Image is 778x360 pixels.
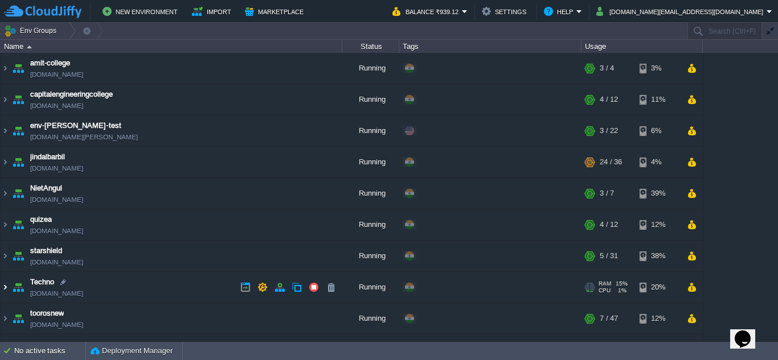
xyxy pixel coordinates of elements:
[30,131,138,143] a: [DOMAIN_NAME][PERSON_NAME]
[10,53,26,84] img: AMDAwAAAACH5BAEAAAAALAAAAAABAAEAAAICRAEAOw==
[30,214,52,225] a: quizea
[91,345,173,357] button: Deployment Manager
[392,5,462,18] button: Balance ₹939.12
[4,5,81,19] img: CloudJiffy
[582,40,702,53] div: Usage
[600,53,614,84] div: 3 / 4
[1,303,10,334] img: AMDAwAAAACH5BAEAAAAALAAAAAABAAEAAAICRAEAOw==
[342,53,399,84] div: Running
[245,5,307,18] button: Marketplace
[1,115,10,146] img: AMDAwAAAACH5BAEAAAAALAAAAAABAAEAAAICRAEAOw==
[342,178,399,209] div: Running
[30,256,83,268] a: [DOMAIN_NAME]
[342,303,399,334] div: Running
[1,147,10,177] img: AMDAwAAAACH5BAEAAAAALAAAAAABAAEAAAICRAEAOw==
[342,115,399,146] div: Running
[615,287,627,294] span: 1%
[30,183,62,194] a: NietAngul
[599,280,611,287] span: RAM
[30,319,83,330] a: [DOMAIN_NAME]
[599,287,611,294] span: CPU
[640,178,677,209] div: 39%
[730,315,767,349] iframe: chat widget
[10,84,26,115] img: AMDAwAAAACH5BAEAAAAALAAAAAABAAEAAAICRAEAOw==
[640,209,677,240] div: 12%
[600,241,618,271] div: 5 / 31
[600,115,618,146] div: 3 / 22
[640,272,677,303] div: 20%
[14,342,85,360] div: No active tasks
[10,272,26,303] img: AMDAwAAAACH5BAEAAAAALAAAAAABAAEAAAICRAEAOw==
[10,147,26,177] img: AMDAwAAAACH5BAEAAAAALAAAAAABAAEAAAICRAEAOw==
[192,5,235,18] button: Import
[10,178,26,209] img: AMDAwAAAACH5BAEAAAAALAAAAAABAAEAAAICRAEAOw==
[30,245,62,256] a: starshield
[640,147,677,177] div: 4%
[343,40,399,53] div: Status
[30,57,70,69] a: amit-college
[30,339,64,350] a: yppschool
[600,147,622,177] div: 24 / 36
[1,53,10,84] img: AMDAwAAAACH5BAEAAAAALAAAAAABAAEAAAICRAEAOw==
[30,163,83,174] a: [DOMAIN_NAME]
[10,241,26,271] img: AMDAwAAAACH5BAEAAAAALAAAAAABAAEAAAICRAEAOw==
[600,84,618,115] div: 4 / 12
[30,308,64,319] a: toorosnew
[616,280,628,287] span: 15%
[640,53,677,84] div: 3%
[10,209,26,240] img: AMDAwAAAACH5BAEAAAAALAAAAAABAAEAAAICRAEAOw==
[30,194,83,205] a: [DOMAIN_NAME]
[600,209,618,240] div: 4 / 12
[1,272,10,303] img: AMDAwAAAACH5BAEAAAAALAAAAAABAAEAAAICRAEAOw==
[640,115,677,146] div: 6%
[30,225,83,237] a: [DOMAIN_NAME]
[30,288,83,299] a: [DOMAIN_NAME]
[1,209,10,240] img: AMDAwAAAACH5BAEAAAAALAAAAAABAAEAAAICRAEAOw==
[342,241,399,271] div: Running
[600,303,618,334] div: 7 / 47
[30,276,54,288] a: Techno
[600,178,614,209] div: 3 / 7
[1,84,10,115] img: AMDAwAAAACH5BAEAAAAALAAAAAABAAEAAAICRAEAOw==
[640,241,677,271] div: 38%
[10,115,26,146] img: AMDAwAAAACH5BAEAAAAALAAAAAABAAEAAAICRAEAOw==
[1,178,10,209] img: AMDAwAAAACH5BAEAAAAALAAAAAABAAEAAAICRAEAOw==
[30,100,83,111] a: [DOMAIN_NAME]
[544,5,576,18] button: Help
[103,5,181,18] button: New Environment
[640,303,677,334] div: 12%
[342,84,399,115] div: Running
[30,69,83,80] a: [DOMAIN_NAME]
[596,5,767,18] button: [DOMAIN_NAME][EMAIL_ADDRESS][DOMAIN_NAME]
[640,84,677,115] div: 11%
[27,45,32,48] img: AMDAwAAAACH5BAEAAAAALAAAAAABAAEAAAICRAEAOw==
[482,5,530,18] button: Settings
[400,40,581,53] div: Tags
[342,272,399,303] div: Running
[30,151,65,163] a: jindalbarbil
[10,303,26,334] img: AMDAwAAAACH5BAEAAAAALAAAAAABAAEAAAICRAEAOw==
[1,241,10,271] img: AMDAwAAAACH5BAEAAAAALAAAAAABAAEAAAICRAEAOw==
[1,40,342,53] div: Name
[342,147,399,177] div: Running
[4,23,60,39] button: Env Groups
[342,209,399,240] div: Running
[30,120,121,131] a: env-[PERSON_NAME]-test
[30,89,113,100] a: capitalengineeringcollege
